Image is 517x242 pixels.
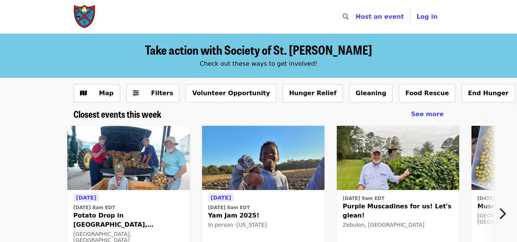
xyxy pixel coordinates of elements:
[211,195,231,201] span: [DATE]
[151,89,173,97] span: Filters
[342,13,349,20] i: search icon
[208,222,267,228] span: In person · [US_STATE]
[356,13,404,20] a: Host an event
[492,203,517,224] button: Next item
[416,13,437,20] span: Log in
[343,222,453,228] div: Zebulon, [GEOGRAPHIC_DATA]
[73,59,444,68] div: Check out these ways to get involved!
[399,84,455,102] button: Food Rescue
[73,211,184,229] span: Potato Drop in [GEOGRAPHIC_DATA], [GEOGRAPHIC_DATA]!
[73,5,96,29] img: Society of St. Andrew - Home
[343,195,385,202] time: [DATE] 9am EDT
[73,84,120,102] button: Show map view
[282,84,343,102] button: Hunger Relief
[410,9,444,24] button: Log in
[76,195,96,201] span: [DATE]
[208,204,250,211] time: [DATE] 8am EDT
[99,89,114,97] span: Map
[67,109,450,120] div: Closest events this week
[73,107,161,120] span: Closest events this week
[133,89,139,97] i: sliders-h icon
[126,84,180,102] button: Filters (0 selected)
[208,211,318,220] span: Yam Jam 2025!
[411,110,444,119] a: See more
[145,41,372,58] span: Take action with Society of St. [PERSON_NAME]
[498,206,506,221] i: chevron-right icon
[349,84,393,102] button: Gleaning
[353,8,359,26] input: Search
[80,89,87,97] i: map icon
[462,84,515,102] button: End Hunger
[73,204,115,211] time: [DATE] 8am EDT
[202,126,325,190] img: Yam Jam 2025! organized by Society of St. Andrew
[411,110,444,118] span: See more
[337,126,459,190] img: Purple Muscadines for us! Let's glean! organized by Society of St. Andrew
[73,109,161,120] a: Closest events this week
[186,84,276,102] button: Volunteer Opportunity
[67,126,190,190] img: Potato Drop in New Hill, NC! organized by Society of St. Andrew
[343,202,453,220] span: Purple Muscadines for us! Let's glean!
